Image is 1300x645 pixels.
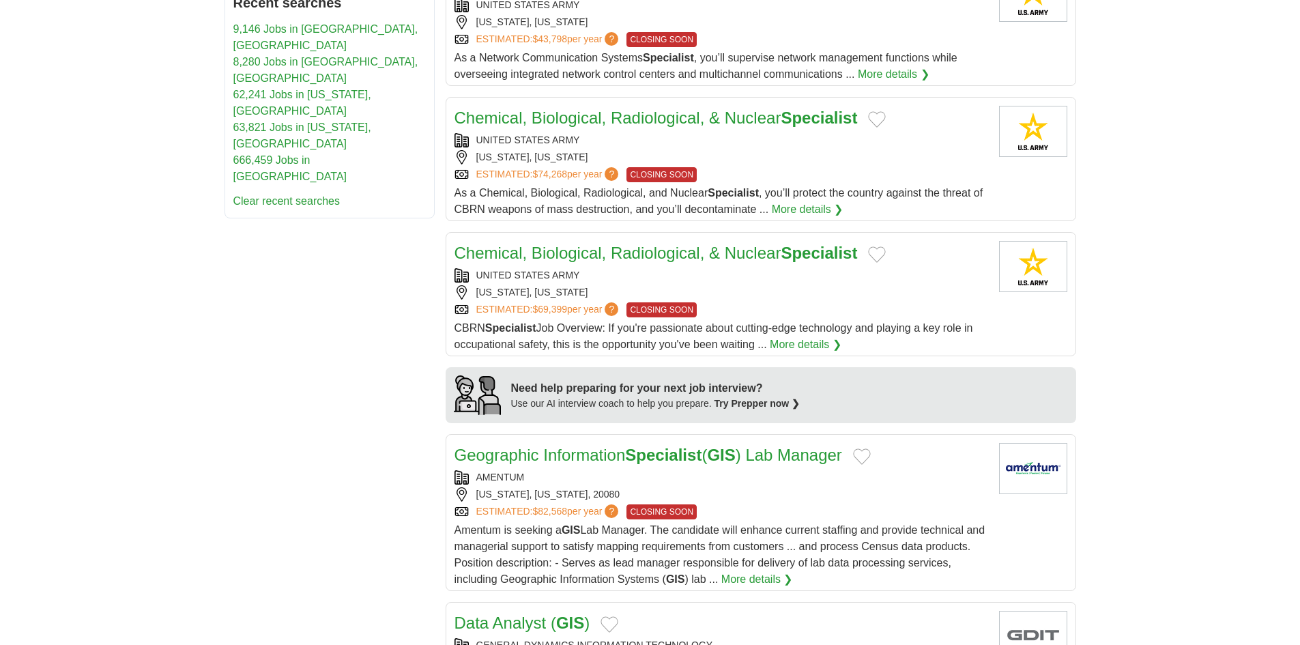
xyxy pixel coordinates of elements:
span: ? [605,32,618,46]
button: Add to favorite jobs [868,246,886,263]
div: [US_STATE], [US_STATE] [454,150,988,164]
strong: Specialist [781,244,857,262]
a: More details ❯ [721,571,793,588]
span: CLOSING SOON [626,32,697,47]
a: ESTIMATED:$82,568per year? [476,504,622,519]
a: Try Prepper now ❯ [714,398,800,409]
span: ? [605,504,618,518]
strong: GIS [562,524,581,536]
a: ESTIMATED:$43,798per year? [476,32,622,47]
img: United States Army logo [999,106,1067,157]
img: United States Army logo [999,241,1067,292]
strong: Specialist [625,446,702,464]
a: More details ❯ [772,201,843,218]
strong: GIS [707,446,735,464]
div: [US_STATE], [US_STATE], 20080 [454,487,988,502]
strong: GIS [556,614,584,632]
span: $82,568 [532,506,567,517]
a: UNITED STATES ARMY [476,270,580,281]
button: Add to favorite jobs [853,448,871,465]
span: ? [605,167,618,181]
span: Amentum is seeking a Lab Manager. The candidate will enhance current staffing and provide technic... [454,524,985,585]
span: CLOSING SOON [626,302,697,317]
a: 666,459 Jobs in [GEOGRAPHIC_DATA] [233,154,347,182]
strong: Specialist [485,322,536,334]
span: $69,399 [532,304,567,315]
a: Geographic InformationSpecialist(GIS) Lab Manager [454,446,842,464]
strong: GIS [666,573,685,585]
a: 63,821 Jobs in [US_STATE], [GEOGRAPHIC_DATA] [233,121,371,149]
a: 62,241 Jobs in [US_STATE], [GEOGRAPHIC_DATA] [233,89,371,117]
a: UNITED STATES ARMY [476,134,580,145]
a: More details ❯ [858,66,929,83]
span: As a Network Communication Systems , you’ll supervise network management functions while overseei... [454,52,957,80]
a: Chemical, Biological, Radiological, & NuclearSpecialist [454,244,858,262]
a: 8,280 Jobs in [GEOGRAPHIC_DATA], [GEOGRAPHIC_DATA] [233,56,418,84]
img: Amentum logo [999,443,1067,494]
div: Need help preparing for your next job interview? [511,380,800,397]
a: AMENTUM [476,472,525,483]
span: ? [605,302,618,316]
a: ESTIMATED:$74,268per year? [476,167,622,182]
a: Chemical, Biological, Radiological, & NuclearSpecialist [454,109,858,127]
a: More details ❯ [770,336,841,353]
a: Clear recent searches [233,195,341,207]
div: Use our AI interview coach to help you prepare. [511,397,800,411]
strong: Specialist [781,109,857,127]
button: Add to favorite jobs [868,111,886,128]
a: Data Analyst (GIS) [454,614,590,632]
span: CBRN Job Overview: If you're passionate about cutting-edge technology and playing a key role in o... [454,322,973,350]
span: $43,798 [532,33,567,44]
span: CLOSING SOON [626,167,697,182]
span: As a Chemical, Biological, Radiological, and Nuclear , you’ll protect the country against the thr... [454,187,983,215]
a: 9,146 Jobs in [GEOGRAPHIC_DATA], [GEOGRAPHIC_DATA] [233,23,418,51]
span: CLOSING SOON [626,504,697,519]
span: $74,268 [532,169,567,180]
a: ESTIMATED:$69,399per year? [476,302,622,317]
div: [US_STATE], [US_STATE] [454,285,988,300]
strong: Specialist [643,52,694,63]
strong: Specialist [708,187,759,199]
div: [US_STATE], [US_STATE] [454,15,988,29]
button: Add to favorite jobs [601,616,618,633]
